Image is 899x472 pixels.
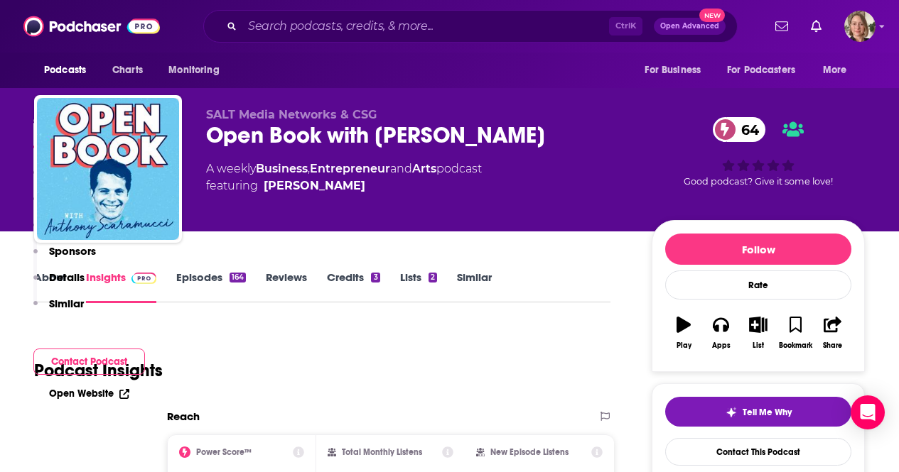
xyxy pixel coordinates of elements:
[823,341,842,350] div: Share
[33,297,84,323] button: Similar
[168,60,219,80] span: Monitoring
[770,14,794,38] a: Show notifications dropdown
[390,162,412,175] span: and
[49,270,85,284] p: Details
[457,270,492,303] a: Similar
[412,162,436,175] a: Arts
[310,162,390,175] a: Entrepreneur
[665,307,702,358] button: Play
[743,407,792,418] span: Tell Me Why
[718,57,816,84] button: open menu
[726,407,737,418] img: tell me why sparkle
[264,177,365,194] a: Anthony Scaramucci
[660,23,719,30] span: Open Advanced
[712,341,731,350] div: Apps
[779,341,812,350] div: Bookmark
[206,160,482,194] div: A weekly podcast
[844,11,876,42] img: User Profile
[44,60,86,80] span: Podcasts
[103,57,151,84] a: Charts
[713,117,766,142] a: 64
[823,60,847,80] span: More
[844,11,876,42] button: Show profile menu
[342,447,422,457] h2: Total Monthly Listens
[702,307,739,358] button: Apps
[654,18,726,35] button: Open AdvancedNew
[851,395,885,429] div: Open Intercom Messenger
[727,60,795,80] span: For Podcasters
[805,14,827,38] a: Show notifications dropdown
[684,176,833,187] span: Good podcast? Give it some love!
[34,57,104,84] button: open menu
[206,108,377,121] span: SALT Media Networks & CSG
[176,270,246,303] a: Episodes164
[813,57,865,84] button: open menu
[844,11,876,42] span: Logged in as AriFortierPr
[727,117,766,142] span: 64
[266,270,307,303] a: Reviews
[308,162,310,175] span: ,
[49,388,129,400] a: Open Website
[665,234,851,265] button: Follow
[256,162,308,175] a: Business
[814,307,851,358] button: Share
[37,98,179,240] img: Open Book with Anthony Scaramucci
[429,273,437,282] div: 2
[777,307,814,358] button: Bookmark
[609,17,642,35] span: Ctrl K
[327,270,379,303] a: Credits3
[652,108,865,196] div: 64Good podcast? Give it some love!
[400,270,437,303] a: Lists2
[167,410,200,423] h2: Reach
[665,438,851,466] a: Contact This Podcast
[677,341,691,350] div: Play
[196,447,252,457] h2: Power Score™
[490,447,569,457] h2: New Episode Listens
[753,341,764,350] div: List
[158,57,237,84] button: open menu
[230,273,246,282] div: 164
[23,13,160,40] img: Podchaser - Follow, Share and Rate Podcasts
[112,60,143,80] span: Charts
[242,15,609,38] input: Search podcasts, credits, & more...
[699,9,725,22] span: New
[665,270,851,300] div: Rate
[206,177,482,194] span: featuring
[645,60,701,80] span: For Business
[635,57,718,84] button: open menu
[371,273,379,282] div: 3
[740,307,777,358] button: List
[665,397,851,427] button: tell me why sparkleTell Me Why
[203,10,738,43] div: Search podcasts, credits, & more...
[33,270,85,297] button: Details
[33,348,145,375] button: Contact Podcast
[49,297,84,310] p: Similar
